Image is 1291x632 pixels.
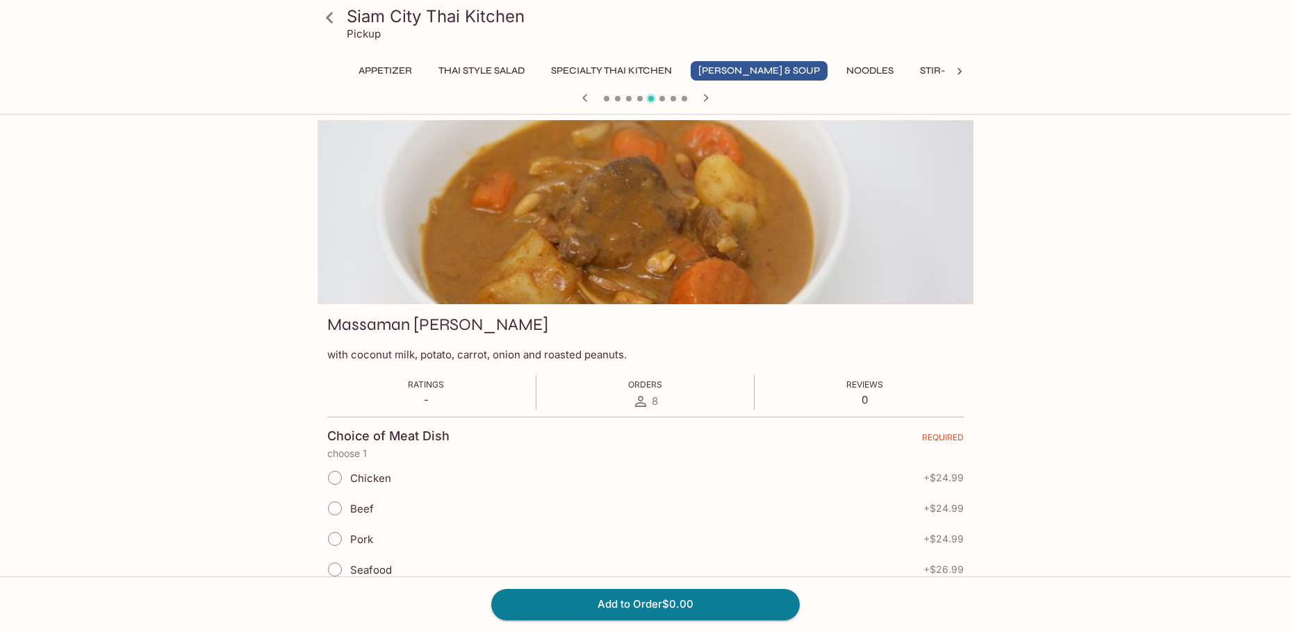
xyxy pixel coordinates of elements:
span: Reviews [846,379,883,390]
p: with coconut milk, potato, carrot, onion and roasted peanuts. [327,348,964,361]
span: Seafood [350,563,392,576]
span: Ratings [408,379,444,390]
p: choose 1 [327,448,964,459]
button: [PERSON_NAME] & Soup [691,61,828,81]
button: Thai Style Salad [431,61,532,81]
span: + $24.99 [923,503,964,514]
span: Pork [350,533,373,546]
h3: Siam City Thai Kitchen [347,6,968,27]
span: + $24.99 [923,472,964,483]
div: Massaman Curry [318,120,973,304]
p: - [408,393,444,406]
button: Stir-Fry Dishes [912,61,1010,81]
h3: Massaman [PERSON_NAME] [327,314,548,335]
span: + $26.99 [923,564,964,575]
p: Pickup [347,27,381,40]
button: Add to Order$0.00 [491,589,800,619]
p: 0 [846,393,883,406]
span: Orders [628,379,662,390]
span: REQUIRED [922,432,964,448]
span: + $24.99 [923,533,964,544]
button: Specialty Thai Kitchen [543,61,680,81]
button: Appetizer [351,61,420,81]
span: Chicken [350,472,391,485]
span: 8 [652,394,658,408]
button: Noodles [839,61,901,81]
span: Beef [350,502,374,515]
h4: Choice of Meat Dish [327,429,450,444]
